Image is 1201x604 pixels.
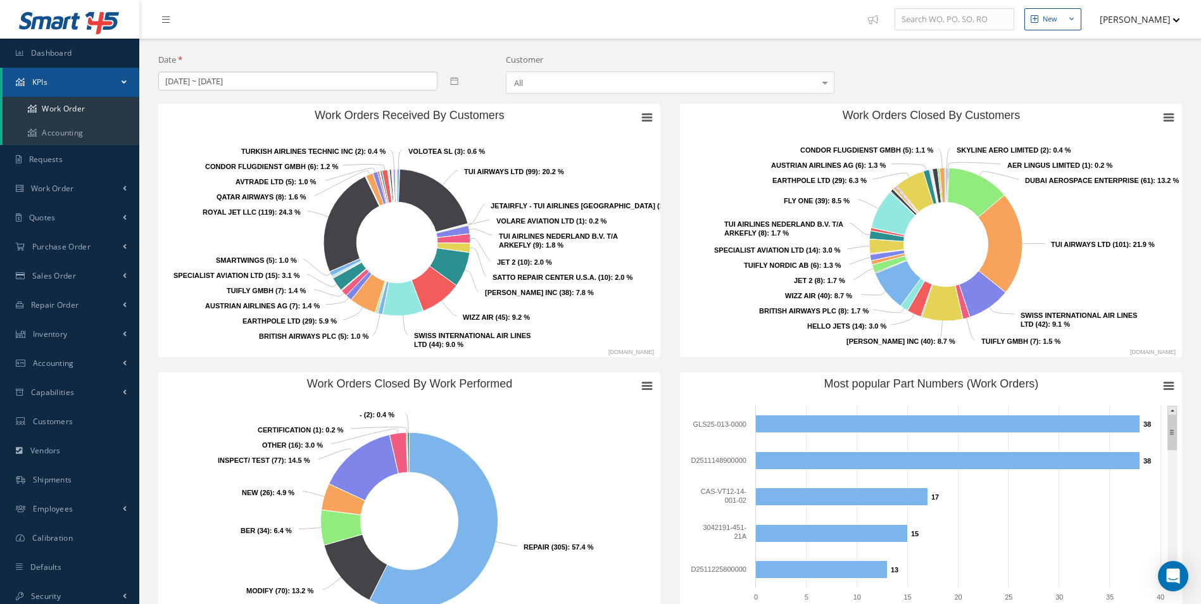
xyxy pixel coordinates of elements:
[242,317,337,325] text: : 5.9 %
[205,163,338,170] text: : 1.2 %
[499,232,618,249] tspan: TUI AIRLINES NEDERLAND B.V. T/A ARKEFLY (9)
[784,197,827,204] tspan: FLY ONE (39)
[807,322,887,330] text: : 3.0 %
[524,543,594,551] text: : 57.4 %
[360,411,394,418] text: : 0.4 %
[714,246,819,254] tspan: SPECIALIST AVIATION LTD (14)
[491,202,688,210] text: : 0.2 %
[32,532,73,543] span: Calibration
[205,302,298,310] tspan: AUSTRIAN AIRLINES AG (7)
[724,220,843,237] tspan: TUI AIRLINES NEDERLAND B.V. T/A ARKEFLY (8)
[1158,561,1188,591] div: Open Intercom Messenger
[32,270,76,281] span: Sales Order
[903,593,911,601] text: 15
[33,358,74,368] span: Accounting
[258,426,322,434] tspan: CERTIFICATION (1)
[1005,593,1012,601] text: 25
[33,503,73,514] span: Employees
[242,489,273,496] tspan: NEW (26)
[700,488,746,504] text: CAS-VT12-14- 001-02
[158,104,660,357] svg: Work Orders Received By Customers
[31,591,61,601] span: Security
[315,109,505,122] text: Work Orders Received By Customers
[493,274,611,281] tspan: SATTO REPAIR CENTER U.S.A. (10)
[911,530,919,538] text: 15
[895,8,1014,31] input: Search WO, PO, SO, RO
[499,232,618,249] text: : 1.8 %
[29,212,56,223] span: Quotes
[246,587,288,595] tspan: MODIFY (70)
[957,146,1049,154] tspan: SKYLINE AERO LIMITED (2)
[772,177,867,184] text: : 6.3 %
[1055,593,1063,601] text: 30
[217,193,306,201] text: : 1.6 %
[824,377,1038,390] text: Most popular Part Numbers (Work Orders)
[853,593,860,601] text: 10
[771,161,864,169] tspan: AUSTRIAN AIRLINES AG (6)
[3,97,139,121] a: Work Order
[241,527,270,534] tspan: BER (34)
[464,168,538,175] tspan: TUI AIRWAYS LTD (99)
[258,426,344,434] text: : 0.2 %
[1025,177,1154,184] tspan: DUBAI AEROSPACE ENTERPRISE (61)
[218,456,284,464] tspan: INSPECT/ TEST (77)
[511,77,817,89] span: All
[360,411,373,418] tspan: - (2)
[31,387,75,398] span: Capabilities
[714,246,841,254] text: : 3.0 %
[242,489,294,496] text: : 4.9 %
[1088,7,1180,32] button: [PERSON_NAME]
[414,332,531,348] tspan: SWISS INTERNATIONAL AIR LINES LTD (44)
[485,289,594,296] text: : 7.8 %
[3,121,139,145] a: Accounting
[32,77,47,87] span: KPIs
[524,543,568,551] tspan: REPAIR (305)
[217,193,284,201] tspan: QATAR AIRWAYS (8)
[227,287,306,294] text: : 1.4 %
[246,587,313,595] text: : 13.2 %
[804,593,808,601] text: 5
[981,337,1039,345] tspan: TUIFLY GMBH (7)
[1007,161,1091,169] tspan: AER LINGUS LIMITED (1)
[33,474,72,485] span: Shipments
[497,258,552,266] text: : 2.0 %
[236,178,294,186] tspan: AVTRADE LTD (5)
[891,566,898,574] text: 13
[842,109,1020,122] text: Work Orders Closed By Customers
[800,146,912,154] tspan: CONDOR FLUGDIENST GMBH (5)
[30,562,61,572] span: Defaults
[1024,8,1081,30] button: New
[496,217,607,225] text: : 0.2 %
[242,317,315,325] tspan: EARTHPOLE LTD (29)
[205,163,317,170] tspan: CONDOR FLUGDIENST GMBH (6)
[496,217,585,225] tspan: VOLARE AVIATION LTD (1)
[753,593,757,601] text: 0
[227,287,284,294] tspan: TUIFLY GMBH (7)
[216,256,275,264] tspan: SMARTWINGS (5)
[724,220,843,237] text: : 1.7 %
[506,54,543,66] label: Customer
[33,329,68,339] span: Inventory
[785,292,830,299] tspan: WIZZ AIR (40)
[981,337,1061,345] text: : 1.5 %
[1021,311,1137,328] tspan: SWISS INTERNATIONAL AIR LINES LTD (42)
[691,456,746,464] text: D2511148900000
[1043,14,1057,25] div: New
[33,416,73,427] span: Customers
[784,197,850,204] text: : 8.5 %
[29,154,63,165] span: Requests
[846,337,933,345] tspan: [PERSON_NAME] INC (40)
[236,178,317,186] text: : 1.0 %
[744,261,841,269] text: : 1.3 %
[493,274,632,281] text: : 2.0 %
[203,208,301,216] text: : 24.3 %
[259,332,368,340] text: : 1.0 %
[800,146,933,154] text: : 1.1 %
[31,47,72,58] span: Dashboard
[772,177,845,184] tspan: EARTHPOLE LTD (29)
[158,54,182,66] label: Date
[1007,161,1112,169] text: : 0.2 %
[241,148,364,155] tspan: TURKISH AIRLINES TECHNIC INC (2)
[1156,593,1164,601] text: 40
[414,332,531,348] text: : 9.0 %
